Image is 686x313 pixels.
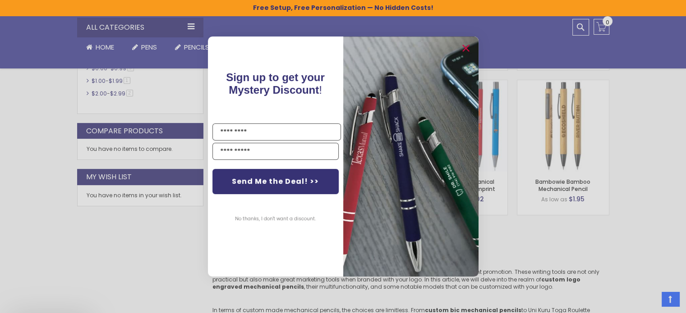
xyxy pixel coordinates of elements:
button: No thanks, I don't want a discount. [230,208,320,230]
button: Close dialog [459,41,473,55]
span: Sign up to get your Mystery Discount [226,71,325,96]
span: ! [226,71,325,96]
img: pop-up-image [343,36,479,277]
button: Send Me the Deal! >> [212,169,339,194]
iframe: Google Customer Reviews [612,289,686,313]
